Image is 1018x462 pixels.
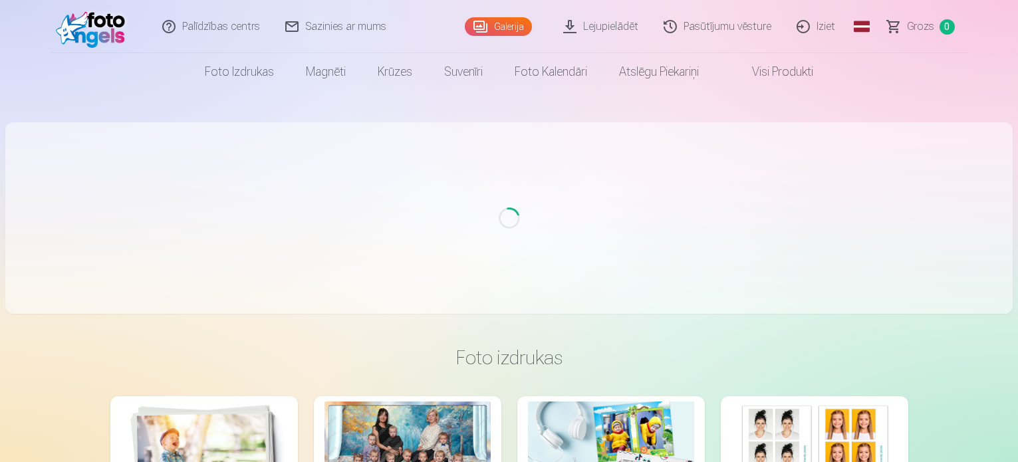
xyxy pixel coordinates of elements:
[56,5,132,48] img: /fa1
[499,53,603,90] a: Foto kalendāri
[715,53,829,90] a: Visi produkti
[940,19,955,35] span: 0
[603,53,715,90] a: Atslēgu piekariņi
[290,53,362,90] a: Magnēti
[465,17,532,36] a: Galerija
[121,346,898,370] h3: Foto izdrukas
[362,53,428,90] a: Krūzes
[907,19,934,35] span: Grozs
[189,53,290,90] a: Foto izdrukas
[428,53,499,90] a: Suvenīri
